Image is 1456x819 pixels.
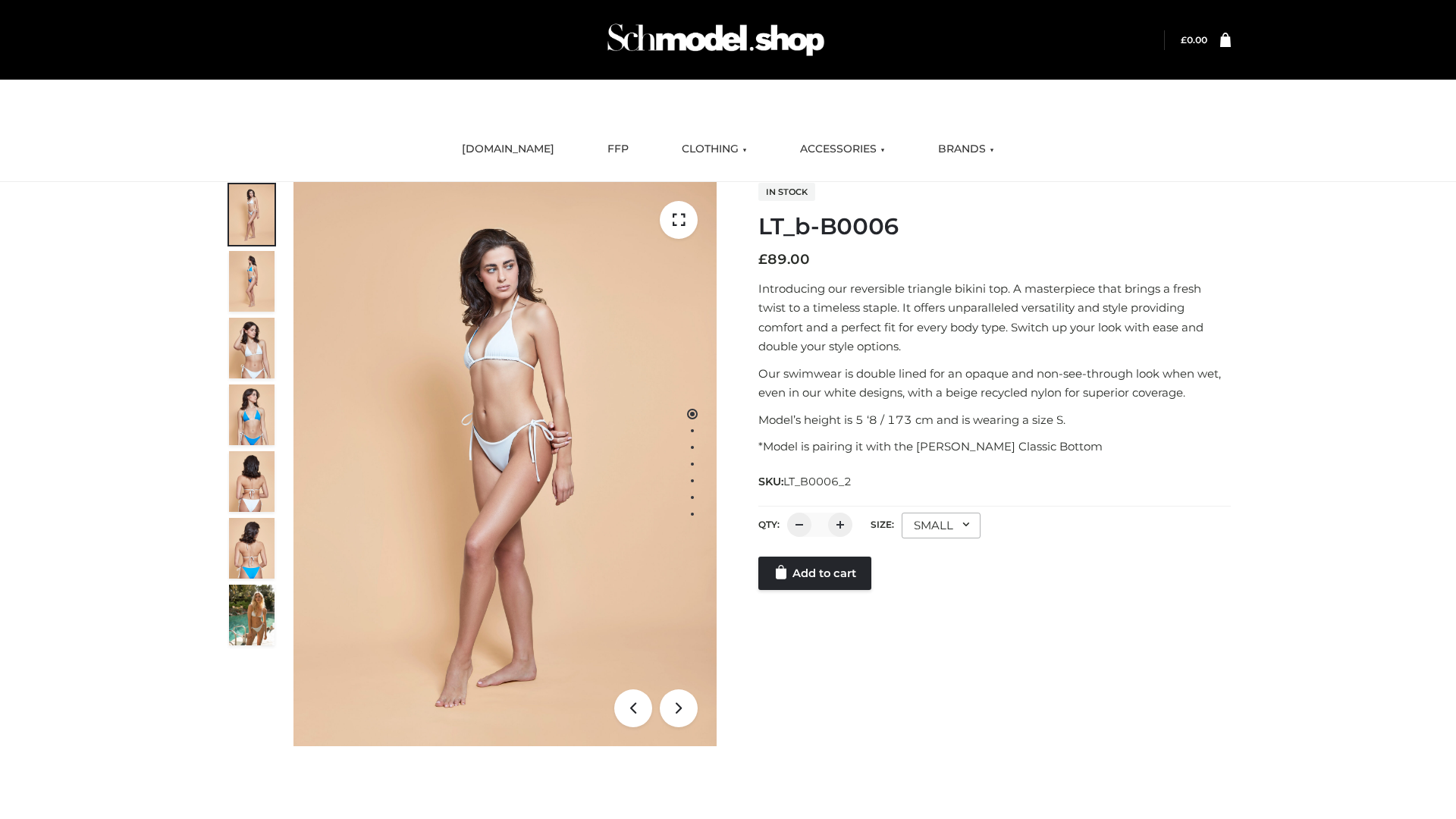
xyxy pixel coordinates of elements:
[293,182,717,746] img: LT_b-B0006
[229,251,275,312] img: ArielClassicBikiniTop_CloudNine_AzureSky_OW114ECO_2-scaled.jpg
[596,133,640,166] a: FFP
[758,213,1231,240] h1: LT_b-B0006
[789,133,896,166] a: ACCESSORIES
[229,585,275,645] img: Arieltop_CloudNine_AzureSky2.jpg
[871,519,894,530] label: Size:
[758,557,871,590] a: Add to cart
[758,410,1231,430] p: Model’s height is 5 ‘8 / 173 cm and is wearing a size S.
[758,251,810,268] bdi: 89.00
[758,472,853,491] span: SKU:
[1181,34,1187,45] span: £
[927,133,1006,166] a: BRANDS
[602,10,830,70] img: Schmodel Admin 964
[783,475,852,488] span: LT_B0006_2
[758,364,1231,403] p: Our swimwear is double lined for an opaque and non-see-through look when wet, even in our white d...
[758,279,1231,356] p: Introducing our reversible triangle bikini top. A masterpiece that brings a fresh twist to a time...
[758,519,780,530] label: QTY:
[1181,34,1207,45] bdi: 0.00
[229,451,275,512] img: ArielClassicBikiniTop_CloudNine_AzureSky_OW114ECO_7-scaled.jpg
[902,513,981,538] div: SMALL
[758,183,815,201] span: In stock
[229,518,275,579] img: ArielClassicBikiniTop_CloudNine_AzureSky_OW114ECO_8-scaled.jpg
[229,184,275,245] img: ArielClassicBikiniTop_CloudNine_AzureSky_OW114ECO_1-scaled.jpg
[758,437,1231,457] p: *Model is pairing it with the [PERSON_NAME] Classic Bottom
[450,133,566,166] a: [DOMAIN_NAME]
[229,318,275,378] img: ArielClassicBikiniTop_CloudNine_AzureSky_OW114ECO_3-scaled.jpg
[229,384,275,445] img: ArielClassicBikiniTop_CloudNine_AzureSky_OW114ECO_4-scaled.jpg
[670,133,758,166] a: CLOTHING
[1181,34,1207,45] a: £0.00
[758,251,767,268] span: £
